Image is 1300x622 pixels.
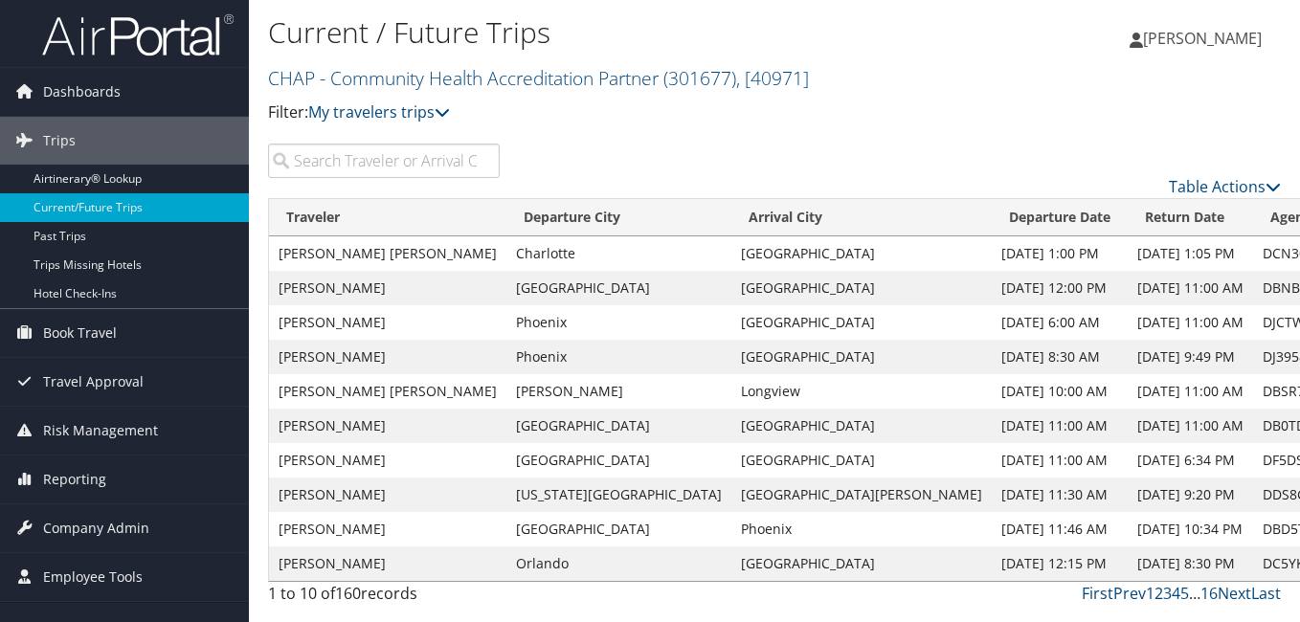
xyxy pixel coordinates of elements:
[1128,340,1253,374] td: [DATE] 9:49 PM
[269,305,506,340] td: [PERSON_NAME]
[663,65,736,91] span: ( 301677 )
[269,443,506,478] td: [PERSON_NAME]
[1128,271,1253,305] td: [DATE] 11:00 AM
[506,236,731,271] td: Charlotte
[43,68,121,116] span: Dashboards
[992,271,1128,305] td: [DATE] 12:00 PM
[1128,305,1253,340] td: [DATE] 11:00 AM
[1143,28,1262,49] span: [PERSON_NAME]
[308,101,450,122] a: My travelers trips
[269,236,506,271] td: [PERSON_NAME] [PERSON_NAME]
[335,583,361,604] span: 160
[1128,512,1253,546] td: [DATE] 10:34 PM
[731,443,992,478] td: [GEOGRAPHIC_DATA]
[1163,583,1172,604] a: 3
[506,199,731,236] th: Departure City: activate to sort column ascending
[268,65,809,91] a: CHAP - Community Health Accreditation Partner
[1169,176,1281,197] a: Table Actions
[269,478,506,512] td: [PERSON_NAME]
[1128,374,1253,409] td: [DATE] 11:00 AM
[1113,583,1146,604] a: Prev
[43,504,149,552] span: Company Admin
[43,455,106,503] span: Reporting
[731,478,992,512] td: [GEOGRAPHIC_DATA][PERSON_NAME]
[731,236,992,271] td: [GEOGRAPHIC_DATA]
[992,236,1128,271] td: [DATE] 1:00 PM
[1251,583,1281,604] a: Last
[736,65,809,91] span: , [ 40971 ]
[1146,583,1154,604] a: 1
[992,305,1128,340] td: [DATE] 6:00 AM
[1128,478,1253,512] td: [DATE] 9:20 PM
[1082,583,1113,604] a: First
[268,144,500,178] input: Search Traveler or Arrival City
[269,199,506,236] th: Traveler: activate to sort column ascending
[731,374,992,409] td: Longview
[506,478,731,512] td: [US_STATE][GEOGRAPHIC_DATA]
[1128,546,1253,581] td: [DATE] 8:30 PM
[43,407,158,455] span: Risk Management
[269,271,506,305] td: [PERSON_NAME]
[992,478,1128,512] td: [DATE] 11:30 AM
[506,409,731,443] td: [GEOGRAPHIC_DATA]
[1200,583,1218,604] a: 16
[506,374,731,409] td: [PERSON_NAME]
[1128,409,1253,443] td: [DATE] 11:00 AM
[1180,583,1189,604] a: 5
[506,546,731,581] td: Orlando
[268,582,500,614] div: 1 to 10 of records
[506,340,731,374] td: Phoenix
[1128,236,1253,271] td: [DATE] 1:05 PM
[1172,583,1180,604] a: 4
[992,199,1128,236] th: Departure Date: activate to sort column descending
[992,512,1128,546] td: [DATE] 11:46 AM
[731,546,992,581] td: [GEOGRAPHIC_DATA]
[731,271,992,305] td: [GEOGRAPHIC_DATA]
[1189,583,1200,604] span: …
[506,305,731,340] td: Phoenix
[992,374,1128,409] td: [DATE] 10:00 AM
[1154,583,1163,604] a: 2
[269,374,506,409] td: [PERSON_NAME] [PERSON_NAME]
[731,199,992,236] th: Arrival City: activate to sort column ascending
[506,271,731,305] td: [GEOGRAPHIC_DATA]
[269,409,506,443] td: [PERSON_NAME]
[992,340,1128,374] td: [DATE] 8:30 AM
[1128,199,1253,236] th: Return Date: activate to sort column ascending
[269,340,506,374] td: [PERSON_NAME]
[1130,10,1281,67] a: [PERSON_NAME]
[992,443,1128,478] td: [DATE] 11:00 AM
[268,12,943,53] h1: Current / Future Trips
[269,512,506,546] td: [PERSON_NAME]
[269,546,506,581] td: [PERSON_NAME]
[43,309,117,357] span: Book Travel
[43,553,143,601] span: Employee Tools
[1128,443,1253,478] td: [DATE] 6:34 PM
[43,117,76,165] span: Trips
[731,512,992,546] td: Phoenix
[992,546,1128,581] td: [DATE] 12:15 PM
[731,340,992,374] td: [GEOGRAPHIC_DATA]
[731,409,992,443] td: [GEOGRAPHIC_DATA]
[268,100,943,125] p: Filter:
[42,12,234,57] img: airportal-logo.png
[506,512,731,546] td: [GEOGRAPHIC_DATA]
[506,443,731,478] td: [GEOGRAPHIC_DATA]
[731,305,992,340] td: [GEOGRAPHIC_DATA]
[43,358,144,406] span: Travel Approval
[992,409,1128,443] td: [DATE] 11:00 AM
[1218,583,1251,604] a: Next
